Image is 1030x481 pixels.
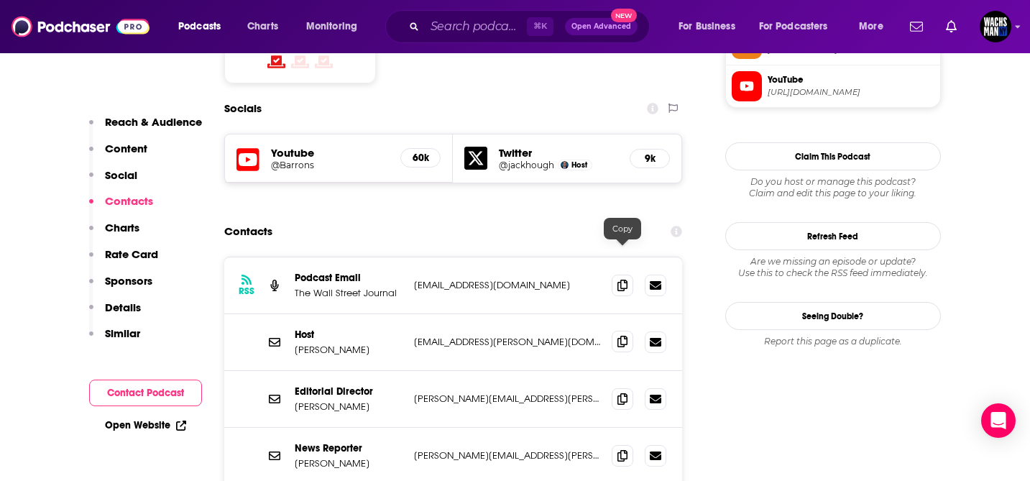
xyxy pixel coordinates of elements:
[89,221,139,247] button: Charts
[89,301,141,327] button: Details
[725,142,941,170] button: Claim This Podcast
[571,160,587,170] span: Host
[725,336,941,347] div: Report this page as a duplicate.
[768,87,934,98] span: https://www.youtube.com/@Barrons
[413,152,428,164] h5: 60k
[224,218,272,245] h2: Contacts
[759,17,828,37] span: For Podcasters
[89,326,140,353] button: Similar
[604,218,641,239] div: Copy
[499,160,554,170] a: @jackhough
[89,274,152,301] button: Sponsors
[105,168,137,182] p: Social
[414,449,601,462] p: [PERSON_NAME][EMAIL_ADDRESS][PERSON_NAME][DOMAIN_NAME]
[668,15,753,38] button: open menu
[980,11,1011,42] button: Show profile menu
[295,385,403,398] p: Editorial Director
[105,142,147,155] p: Content
[904,14,929,39] a: Show notifications dropdown
[178,17,221,37] span: Podcasts
[295,442,403,454] p: News Reporter
[679,17,735,37] span: For Business
[295,329,403,341] p: Host
[247,17,278,37] span: Charts
[306,17,357,37] span: Monitoring
[565,18,638,35] button: Open AdvancedNew
[859,17,883,37] span: More
[105,247,158,261] p: Rate Card
[725,222,941,250] button: Refresh Feed
[561,161,569,169] img: Jack Hough
[732,71,934,101] a: YouTube[URL][DOMAIN_NAME]
[105,274,152,288] p: Sponsors
[89,194,153,221] button: Contacts
[296,15,376,38] button: open menu
[295,400,403,413] p: [PERSON_NAME]
[414,393,601,405] p: [PERSON_NAME][EMAIL_ADDRESS][PERSON_NAME][DOMAIN_NAME]
[940,14,962,39] a: Show notifications dropdown
[725,176,941,199] div: Claim and edit this page to your liking.
[238,15,287,38] a: Charts
[642,152,658,165] h5: 9k
[89,142,147,168] button: Content
[105,326,140,340] p: Similar
[980,11,1011,42] span: Logged in as WachsmanNY
[271,146,390,160] h5: Youtube
[105,221,139,234] p: Charts
[295,272,403,284] p: Podcast Email
[750,15,849,38] button: open menu
[527,17,553,36] span: ⌘ K
[105,301,141,314] p: Details
[725,302,941,330] a: Seeing Double?
[12,13,150,40] img: Podchaser - Follow, Share and Rate Podcasts
[239,285,254,297] h3: RSS
[768,73,934,86] span: YouTube
[105,115,202,129] p: Reach & Audience
[295,344,403,356] p: [PERSON_NAME]
[105,194,153,208] p: Contacts
[399,10,663,43] div: Search podcasts, credits, & more...
[980,11,1011,42] img: User Profile
[89,115,202,142] button: Reach & Audience
[425,15,527,38] input: Search podcasts, credits, & more...
[571,23,631,30] span: Open Advanced
[414,279,601,291] p: [EMAIL_ADDRESS][DOMAIN_NAME]
[89,380,202,406] button: Contact Podcast
[271,160,390,170] a: @Barrons
[89,168,137,195] button: Social
[414,336,601,348] p: [EMAIL_ADDRESS][PERSON_NAME][DOMAIN_NAME]
[295,287,403,299] p: The Wall Street Journal
[849,15,901,38] button: open menu
[499,146,618,160] h5: Twitter
[981,403,1016,438] div: Open Intercom Messenger
[89,247,158,274] button: Rate Card
[168,15,239,38] button: open menu
[725,176,941,188] span: Do you host or manage this podcast?
[224,95,262,122] h2: Socials
[725,256,941,279] div: Are we missing an episode or update? Use this to check the RSS feed immediately.
[295,457,403,469] p: [PERSON_NAME]
[611,9,637,22] span: New
[105,419,186,431] a: Open Website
